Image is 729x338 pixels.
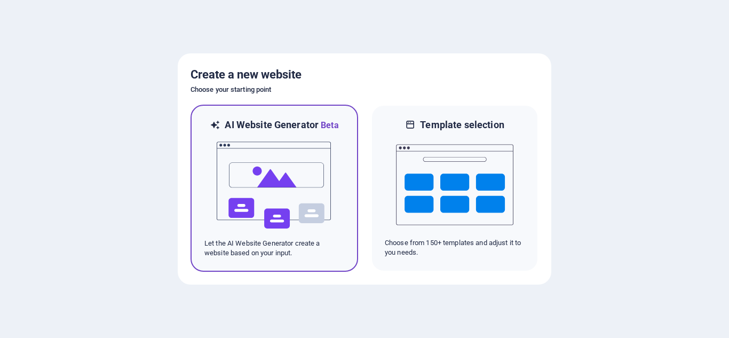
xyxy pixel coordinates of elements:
p: Let the AI Website Generator create a website based on your input. [204,239,344,258]
h6: Choose your starting point [191,83,538,96]
h6: AI Website Generator [225,119,338,132]
h6: Template selection [420,119,504,131]
span: Beta [319,120,339,130]
p: Choose from 150+ templates and adjust it to you needs. [385,238,525,257]
img: ai [216,132,333,239]
div: Template selectionChoose from 150+ templates and adjust it to you needs. [371,105,538,272]
div: AI Website GeneratorBetaaiLet the AI Website Generator create a website based on your input. [191,105,358,272]
h5: Create a new website [191,66,538,83]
